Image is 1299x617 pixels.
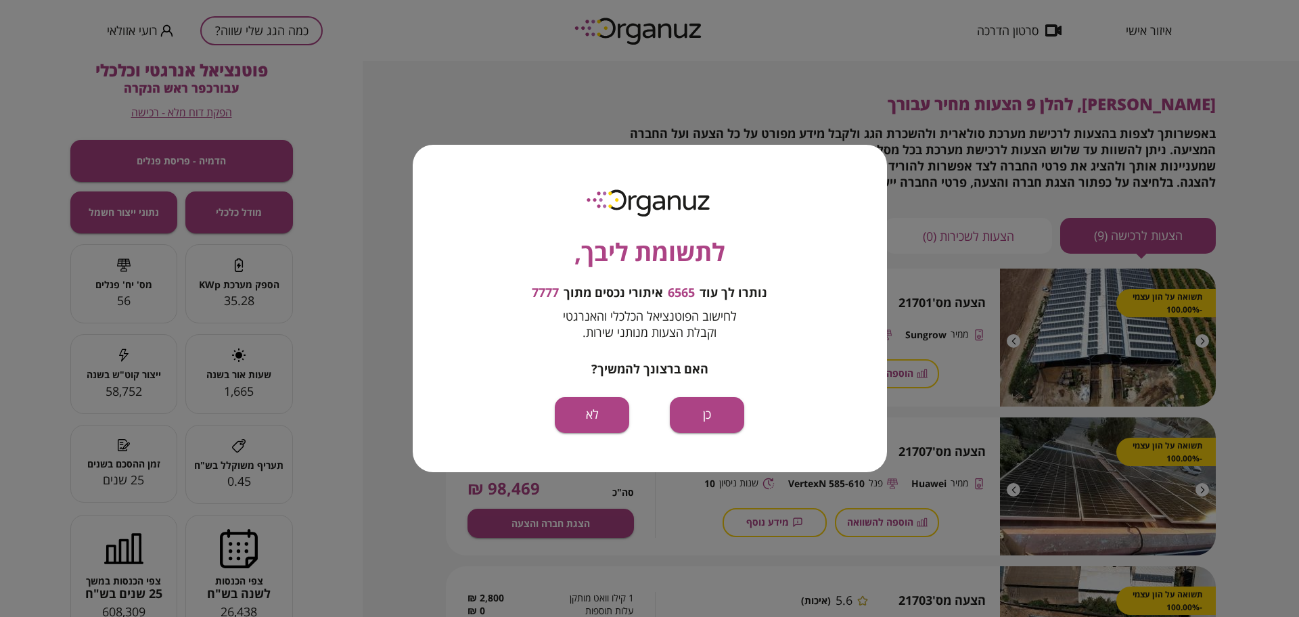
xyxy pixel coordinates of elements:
[577,184,722,220] img: logo
[670,397,744,433] button: כן
[564,285,663,300] span: איתורי נכסים מתוך
[591,361,708,377] span: האם ברצונך להמשיך?
[563,308,737,340] span: לחישוב הפוטנציאל הכלכלי והאנרגטי וקבלת הצעות מנותני שירות.
[532,285,559,300] span: 7777
[574,234,725,271] span: לתשומת ליבך,
[700,285,767,300] span: נותרו לך עוד
[555,397,629,433] button: לא
[668,285,695,300] span: 6565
